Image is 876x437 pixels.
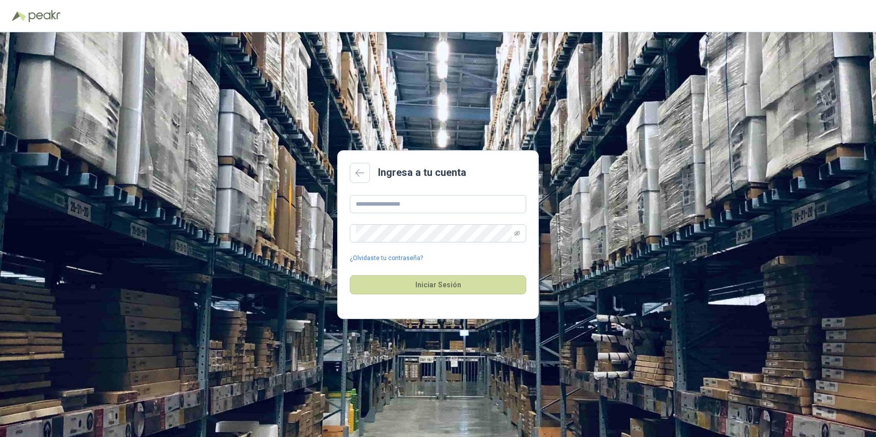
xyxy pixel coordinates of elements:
button: Iniciar Sesión [350,275,526,294]
img: Peakr [28,10,60,22]
span: eye-invisible [514,230,520,236]
a: ¿Olvidaste tu contraseña? [350,254,423,263]
img: Logo [12,11,26,21]
h2: Ingresa a tu cuenta [378,165,466,180]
